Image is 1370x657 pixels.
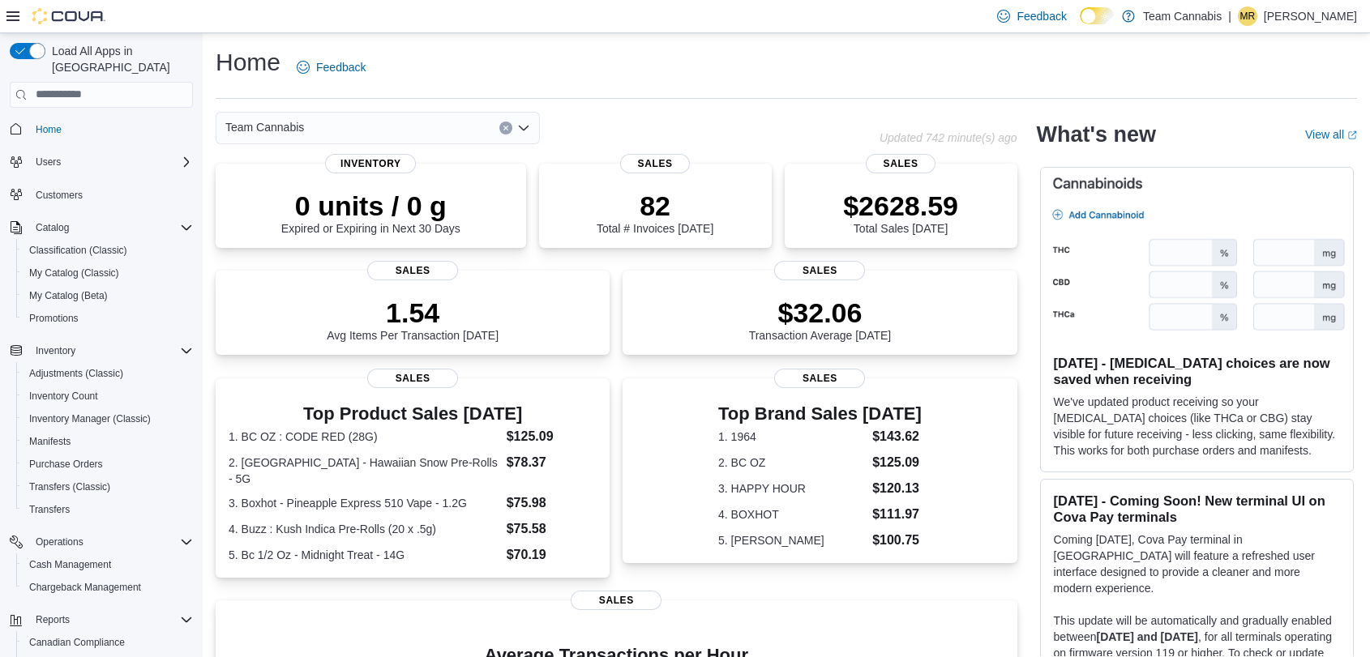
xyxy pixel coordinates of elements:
dd: $70.19 [507,545,597,565]
span: Cash Management [23,555,193,574]
span: Users [29,152,193,172]
span: Sales [367,261,458,280]
button: Reports [3,608,199,631]
button: Clear input [499,122,512,134]
dt: 2. BC OZ [718,454,866,471]
button: Adjustments (Classic) [16,362,199,385]
dd: $125.09 [872,453,922,472]
span: Inventory Count [23,386,193,406]
dt: 5. [PERSON_NAME] [718,532,866,548]
span: Promotions [29,312,79,325]
span: Load All Apps in [GEOGRAPHIC_DATA] [45,43,193,75]
button: Inventory [3,339,199,362]
h3: Top Brand Sales [DATE] [718,404,922,424]
span: Customers [29,185,193,205]
dt: 2. [GEOGRAPHIC_DATA] - Hawaiian Snow Pre-Rolls - 5G [229,454,500,487]
a: Inventory Manager (Classic) [23,409,157,429]
span: Inventory [29,341,193,360]
button: Manifests [16,430,199,453]
button: Transfers (Classic) [16,476,199,498]
span: Dark Mode [1080,24,1081,25]
button: Operations [29,532,90,552]
dt: 4. BOXHOT [718,506,866,523]
h2: What's new [1037,122,1156,147]
button: Customers [3,183,199,207]
span: Classification (Classic) [23,241,193,260]
span: Adjustments (Classic) [23,364,193,383]
button: Users [29,152,67,172]
p: We've updated product receiving so your [MEDICAL_DATA] choices (like THCa or CBG) stay visible fo... [1054,394,1340,459]
span: Transfers (Classic) [23,477,193,497]
span: Sales [620,154,690,173]
a: Purchase Orders [23,454,109,474]
dd: $143.62 [872,427,922,446]
span: Inventory Manager (Classic) [23,409,193,429]
dd: $75.58 [507,519,597,539]
span: My Catalog (Classic) [23,263,193,283]
dd: $100.75 [872,531,922,550]
a: My Catalog (Beta) [23,286,114,305]
dt: 3. Boxhot - Pineapple Express 510 Vape - 1.2G [229,495,500,511]
span: Sales [367,369,458,388]
span: Cash Management [29,558,111,571]
span: Customers [36,189,83,202]
h1: Home [216,46,280,79]
button: Home [3,117,199,141]
button: Purchase Orders [16,453,199,476]
button: Cash Management [16,553,199,576]
button: My Catalog (Beta) [16,284,199,307]
span: Reports [36,613,70,626]
span: Team Cannabis [225,117,304,137]
button: Open list of options [517,122,530,134]
dd: $75.98 [507,493,597,513]
a: Manifests [23,432,77,451]
span: Canadian Compliance [23,633,193,652]
button: Operations [3,531,199,553]
button: Catalog [3,216,199,239]
button: Reports [29,610,76,629]
div: Avg Items Per Transaction [DATE] [327,297,499,342]
span: Catalog [29,218,193,237]
span: Operations [29,532,193,552]
a: Transfers (Classic) [23,477,117,497]
span: Inventory [36,344,75,357]
button: Canadian Compliance [16,631,199,654]
a: My Catalog (Classic) [23,263,126,283]
span: Inventory Count [29,390,98,403]
p: $2628.59 [843,190,958,222]
div: Transaction Average [DATE] [749,297,892,342]
span: Sales [774,261,865,280]
span: Adjustments (Classic) [29,367,123,380]
dd: $78.37 [507,453,597,472]
button: Catalog [29,218,75,237]
span: Manifests [23,432,193,451]
p: Coming [DATE], Cova Pay terminal in [GEOGRAPHIC_DATA] will feature a refreshed user interface des... [1054,531,1340,596]
dd: $111.97 [872,505,922,524]
span: Catalog [36,221,69,234]
span: Transfers [23,500,193,519]
h3: Top Product Sales [DATE] [229,404,597,424]
p: 0 units / 0 g [281,190,460,222]
a: Canadian Compliance [23,633,131,652]
button: Promotions [16,307,199,330]
span: Chargeback Management [29,581,141,594]
a: Cash Management [23,555,118,574]
a: Home [29,120,68,139]
button: Transfers [16,498,199,521]
p: Updated 742 minute(s) ago [880,131,1017,144]
span: Operations [36,535,83,548]
span: Home [29,119,193,139]
dd: $125.09 [507,427,597,446]
button: Inventory [29,341,82,360]
a: Inventory Count [23,386,105,406]
button: Inventory Count [16,385,199,407]
span: My Catalog (Beta) [23,286,193,305]
span: My Catalog (Classic) [29,267,119,279]
h3: [DATE] - Coming Soon! New terminal UI on Cova Pay terminals [1054,493,1340,525]
div: Total # Invoices [DATE] [597,190,713,235]
a: Chargeback Management [23,578,148,597]
a: Adjustments (Classic) [23,364,130,383]
span: Classification (Classic) [29,244,127,257]
span: Inventory Manager (Classic) [29,412,151,425]
button: Chargeback Management [16,576,199,599]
